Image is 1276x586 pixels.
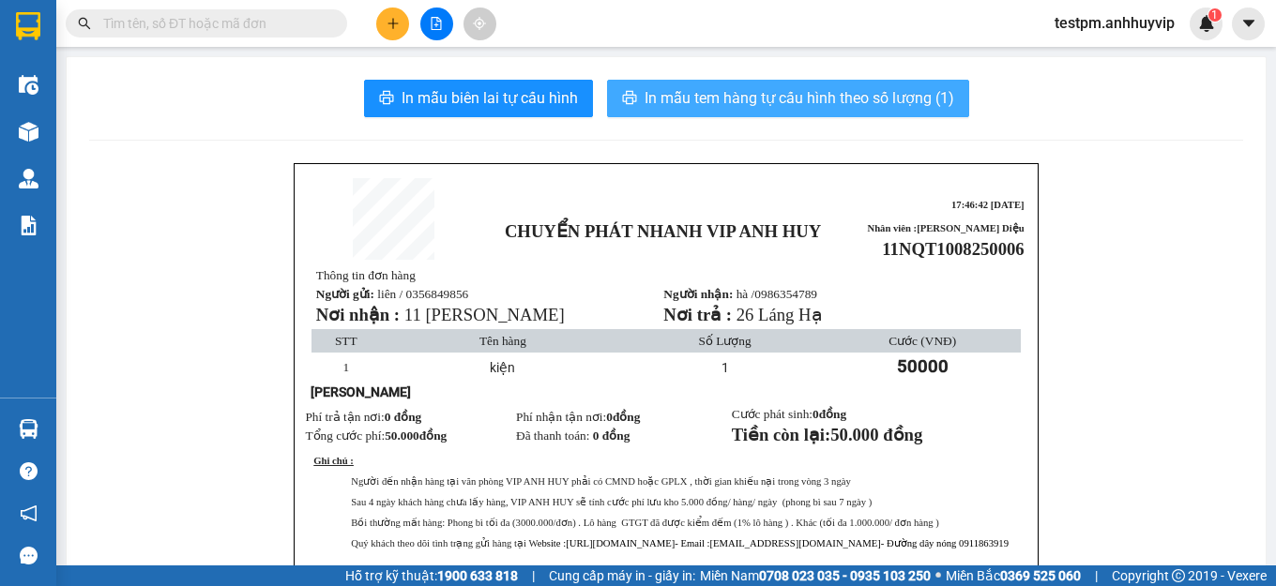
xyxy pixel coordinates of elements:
span: | [1095,565,1098,586]
span: plus [387,17,400,30]
span: 0 đồng [593,428,630,443]
span: Miền Bắc [946,565,1081,586]
span: question-circle [20,462,38,480]
span: Cước (VNĐ) [889,334,956,348]
span: 0 [813,407,819,421]
span: Đã thanh toán: [516,428,630,443]
strong: 0708 023 035 - 0935 103 250 [759,568,931,583]
span: search [78,17,91,30]
strong: Nơi trả : [663,305,732,324]
span: Phí trả tận nơi: [305,410,421,424]
span: Tổng cước phí: [305,428,447,443]
img: logo-vxr [16,12,40,40]
span: 50000 [897,356,949,377]
strong: Ghi chú : [313,456,354,466]
span: Cước phát sinh: [732,407,847,421]
span: In mẫu biên lai tự cấu hình [402,86,578,110]
span: caret-down [1240,15,1257,32]
button: aim [463,8,496,40]
strong: 0369 525 060 [1000,568,1081,583]
span: 50.000 đồng [830,425,922,444]
button: plus [376,8,409,40]
a: [EMAIL_ADDRESS][DOMAIN_NAME] [710,538,881,548]
span: 0356849856 [406,287,469,301]
span: đồng [419,428,448,443]
span: Nhân viên : [867,223,1024,233]
span: 26 Láng Hạ [737,305,823,324]
sup: 1 [1208,8,1222,22]
strong: 1900 633 818 [437,568,518,583]
strong: Nơi nhận : [316,305,400,324]
span: 17:46:42 [DATE] [951,200,1025,210]
span: Tên hàng [479,334,526,348]
span: 11NQT1008250006 [882,239,1024,259]
img: warehouse-icon [19,419,38,439]
button: caret-down [1232,8,1265,40]
span: message [20,547,38,564]
span: In mẫu tem hàng tự cấu hình theo số lượng (1) [645,86,954,110]
span: Cung cấp máy in - giấy in: [549,565,695,586]
span: 1 [722,360,729,375]
img: solution-icon [19,216,38,235]
span: printer [379,90,394,108]
img: icon-new-feature [1198,15,1215,32]
span: liên / [377,287,468,301]
span: 0986354789 [754,287,817,301]
strong: Người nhận: [663,287,733,301]
input: Tìm tên, số ĐT hoặc mã đơn [103,13,325,34]
span: Sau 4 ngày khách hàng chưa lấy hàng, VIP ANH HUY sẽ tính cước phí lưu kho 5.000 đồng/ hàng/ ngày ... [351,497,872,507]
span: copyright [1172,569,1185,582]
img: warehouse-icon [19,169,38,188]
img: warehouse-icon [19,122,38,142]
button: printerIn mẫu tem hàng tự cấu hình theo số lượng (1) [607,80,969,117]
span: testpm.anhhuyvip [1040,11,1190,35]
span: file-add [430,17,443,30]
span: hà / [737,287,817,301]
span: kiện [490,360,515,375]
span: ebsite : - Email : - Đường dây nóng 0911863919 [538,538,1009,548]
span: [PERSON_NAME] Diệu [917,223,1024,233]
span: Phí nhận tận nơi: [516,410,640,424]
span: Số Lượng [698,334,751,348]
span: Thông tin đơn hàng [316,268,416,282]
span: Quý khách theo dõi tình trạng gửi hàng tại W [351,538,1009,548]
span: Người đến nhận hàng tại văn phòng VIP ANH HUY phải có CMND hoặc GPLX , thời gian khiếu nại trong ... [351,476,851,487]
span: 1 [1211,8,1218,22]
span: ⚪️ [935,572,941,579]
img: warehouse-icon [19,75,38,95]
strong: Người gửi: [316,287,374,301]
span: printer [622,90,637,108]
span: 0 [606,410,613,424]
span: đồng [613,410,641,424]
span: notification [20,504,38,522]
span: aim [473,17,486,30]
a: [URL][DOMAIN_NAME] [566,538,675,548]
span: 11 [PERSON_NAME] [404,305,565,324]
span: Bồi thường mất hàng: Phong bì tối đa (3000.000/đơn) . Lô hàng GTGT đã được kiểm đếm (1% lô hàng )... [351,518,939,528]
button: file-add [420,8,453,40]
span: 1 [342,360,349,374]
strong: CHUYỂN PHÁT NHANH VIP ANH HUY [505,221,821,241]
span: Hỗ trợ kỹ thuật: [345,565,518,586]
span: Tiền còn lại: [732,425,923,444]
strong: [PERSON_NAME] [311,384,411,399]
span: | [532,565,535,586]
span: 0 đồng [385,410,422,424]
span: Miền Nam [700,565,931,586]
button: printerIn mẫu biên lai tự cấu hình [364,80,593,117]
span: STT [335,334,357,348]
span: 50.000 [385,428,419,443]
span: đồng [819,407,847,421]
